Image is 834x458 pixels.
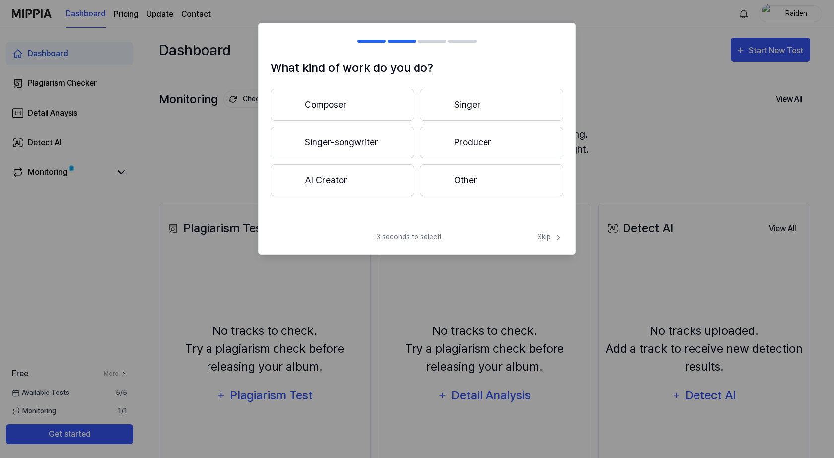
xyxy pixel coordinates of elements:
[537,232,563,242] span: Skip
[271,59,563,77] h1: What kind of work do you do?
[420,89,563,121] button: Singer
[535,232,563,242] button: Skip
[271,164,414,196] button: AI Creator
[271,89,414,121] button: Composer
[271,127,414,158] button: Singer-songwriter
[420,127,563,158] button: Producer
[420,164,563,196] button: Other
[376,232,441,242] span: 3 seconds to select!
